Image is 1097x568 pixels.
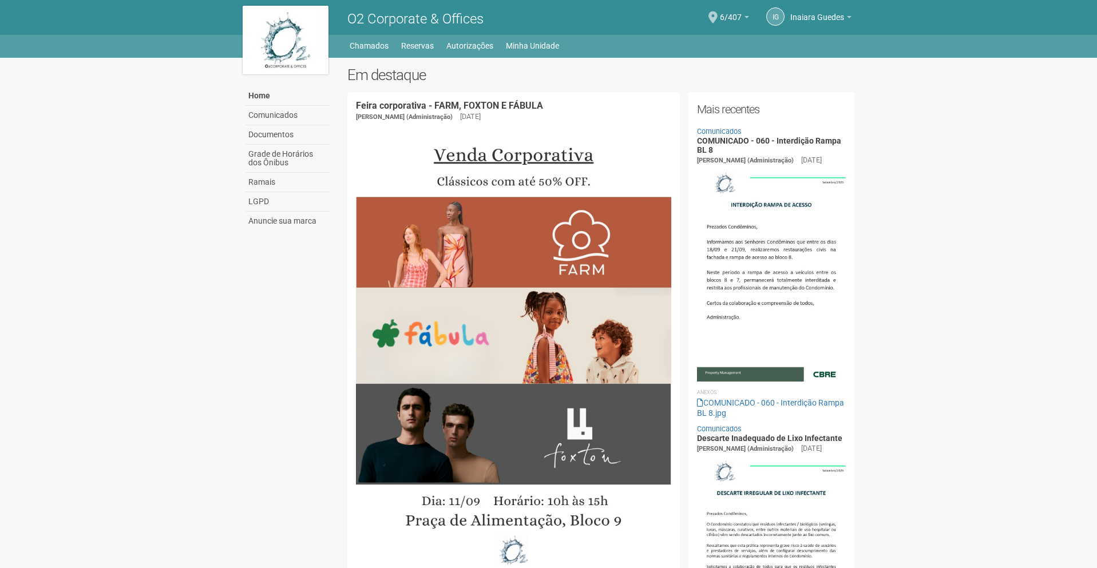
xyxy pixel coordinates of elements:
[697,434,842,443] a: Descarte Inadequado de Lixo Infectante
[245,106,330,125] a: Comunicados
[460,112,481,122] div: [DATE]
[790,2,844,22] span: Inaiara Guedes
[401,38,434,54] a: Reservas
[697,424,742,433] a: Comunicados
[697,387,846,398] li: Anexos
[697,101,846,118] h2: Mais recentes
[697,398,844,418] a: COMUNICADO - 060 - Interdição Rampa BL 8.jpg
[801,443,822,454] div: [DATE]
[446,38,493,54] a: Autorizações
[245,212,330,231] a: Anuncie sua marca
[697,445,794,452] span: [PERSON_NAME] (Administração)
[245,86,330,106] a: Home
[720,14,749,23] a: 6/407
[350,38,389,54] a: Chamados
[347,66,855,84] h2: Em destaque
[697,127,742,136] a: Comunicados
[506,38,559,54] a: Minha Unidade
[697,157,794,164] span: [PERSON_NAME] (Administração)
[347,11,484,27] span: O2 Corporate & Offices
[790,14,852,23] a: Inaiara Guedes
[243,6,328,74] img: logo.jpg
[245,145,330,173] a: Grade de Horários dos Ônibus
[801,155,822,165] div: [DATE]
[697,166,846,381] img: COMUNICADO%20-%20060%20-%20Interdi%C3%A7%C3%A3o%20Rampa%20BL%208.jpg
[245,173,330,192] a: Ramais
[245,192,330,212] a: LGPD
[766,7,785,26] a: IG
[356,113,453,121] span: [PERSON_NAME] (Administração)
[720,2,742,22] span: 6/407
[697,136,841,154] a: COMUNICADO - 060 - Interdição Rampa BL 8
[245,125,330,145] a: Documentos
[356,100,543,111] a: Feira corporativa - FARM, FOXTON E FÁBULA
